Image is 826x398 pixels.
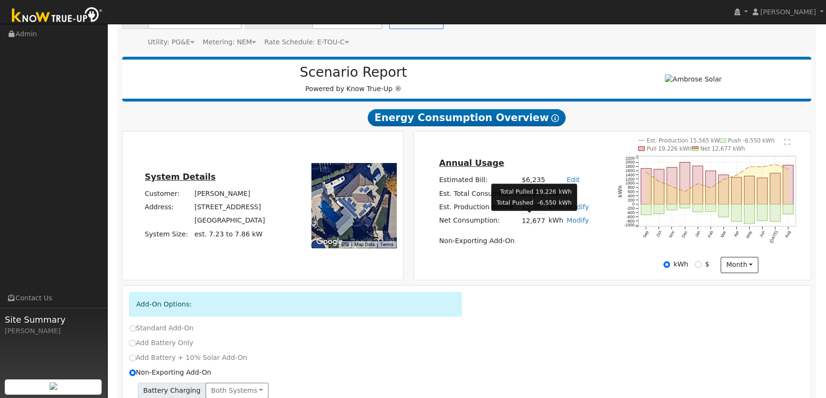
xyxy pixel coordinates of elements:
[547,214,565,228] td: kWh
[731,204,742,222] rect: onclick=""
[50,382,57,390] img: retrieve
[354,241,374,248] button: Map Data
[700,145,745,152] text: Net 12,677 kWh
[628,194,635,198] text: 400
[567,203,589,211] a: Modify
[567,176,579,184] a: Edit
[143,187,193,201] td: Customer:
[642,230,650,238] text: Sep
[692,166,703,204] rect: onclick=""
[625,164,634,169] text: 1800
[707,230,714,238] text: Feb
[632,202,635,207] text: 0
[744,204,755,224] rect: onclick=""
[654,204,664,214] rect: onclick=""
[617,185,622,198] text: kWh
[437,235,590,248] td: Non-Exporting Add-On
[193,214,267,227] td: [GEOGRAPHIC_DATA]
[783,165,794,204] rect: onclick=""
[705,259,709,269] label: $
[368,109,565,126] span: Energy Consumption Overview
[647,137,723,144] text: Est. Production 15,565 kWh
[733,230,740,238] text: Apr
[667,167,677,204] rect: onclick=""
[535,187,557,196] td: 19,226
[628,189,635,194] text: 600
[437,200,520,214] td: Est. Production Before:
[762,166,763,167] circle: onclick=""
[314,235,345,248] img: Google
[5,326,102,336] div: [PERSON_NAME]
[558,198,572,208] td: kWh
[437,173,520,187] td: Estimated Bill:
[705,204,716,212] rect: onclick=""
[145,172,216,182] u: System Details
[496,198,534,208] td: Total Pushed
[7,5,107,27] img: Know True-Up
[625,177,634,182] text: 1200
[787,168,789,170] circle: onclick=""
[658,181,660,182] circle: onclick=""
[203,37,256,47] div: Metering: NEM
[655,230,662,238] text: Oct
[697,183,698,184] circle: onclick=""
[692,204,703,212] rect: onclick=""
[668,230,675,239] text: Nov
[626,210,635,215] text: -400
[625,156,634,161] text: 2200
[645,172,647,173] circle: onclick=""
[129,353,248,363] label: Add Battery + 10% Solar Add-On
[193,187,267,201] td: [PERSON_NAME]
[5,313,102,326] span: Site Summary
[735,174,737,176] circle: onclick=""
[673,259,688,269] label: kWh
[770,204,781,222] rect: onclick=""
[129,323,194,333] label: Standard Add-On
[625,168,634,173] text: 1600
[148,37,195,47] div: Utility: PG&E
[129,355,136,361] input: Add Battery + 10% Solar Add-On
[624,223,634,228] text: -1000
[341,241,348,248] button: Keyboard shortcuts
[705,171,716,204] rect: onclick=""
[626,206,635,211] text: -200
[718,175,729,204] rect: onclick=""
[728,137,774,144] text: Push -6,550 kWh
[684,191,685,193] circle: onclick=""
[671,185,672,187] circle: onclick=""
[665,74,722,84] img: Ambrose Solar
[680,162,690,204] rect: onclick=""
[783,204,794,214] rect: onclick=""
[694,230,701,238] text: Jan
[625,181,634,185] text: 1000
[769,230,779,244] text: [DATE]
[551,114,559,122] i: Show Help
[774,163,776,165] circle: onclick=""
[264,38,349,46] span: Alias: HEV2AN
[654,169,664,204] rect: onclick=""
[641,168,651,204] rect: onclick=""
[195,230,263,238] span: est. 7.23 to 7.86 kW
[380,242,393,247] a: Terms (opens in new tab)
[535,198,557,208] td: -6,550
[437,187,520,200] td: Est. Total Consumption:
[647,145,692,152] text: Pull 19,226 kWh
[626,214,635,219] text: -600
[132,64,575,81] h2: Scenario Report
[129,292,462,316] div: Add-On Options:
[718,204,729,217] rect: onclick=""
[681,230,688,239] text: Dec
[784,230,792,238] text: Aug
[625,173,634,177] text: 1400
[626,219,635,224] text: -800
[759,230,766,238] text: Jun
[567,216,589,224] a: Modify
[129,325,136,332] input: Standard Add-On
[127,64,580,94] div: Powered by Know True-Up ®
[663,261,670,268] input: kWh
[520,214,547,228] td: 12,677
[731,177,742,204] rect: onclick=""
[143,201,193,214] td: Address:
[770,173,781,204] rect: onclick=""
[757,178,768,204] rect: onclick=""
